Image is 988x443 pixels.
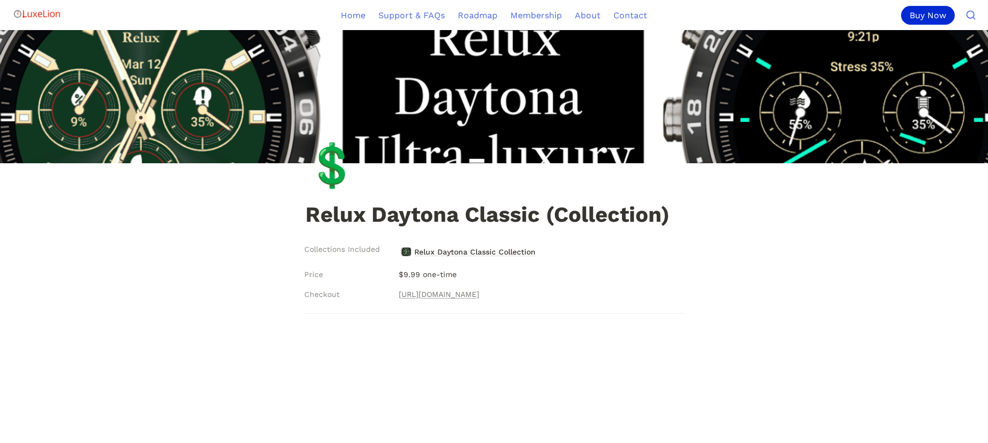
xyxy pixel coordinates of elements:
[306,144,358,186] div: 💲
[401,248,411,256] img: Relux Daytona Classic Collection
[304,289,340,300] span: Checkout
[413,245,537,259] span: Relux Daytona Classic Collection
[304,203,684,229] h1: Relux Daytona Classic (Collection)
[399,243,539,260] a: Relux Daytona Classic CollectionRelux Daytona Classic Collection
[304,244,380,255] span: Collections Included
[304,269,323,280] span: Price
[399,288,479,301] a: [URL][DOMAIN_NAME]
[394,265,684,285] p: $9.99 one-time
[901,6,955,25] div: Buy Now
[901,6,959,25] a: Buy Now
[13,3,61,25] img: Logo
